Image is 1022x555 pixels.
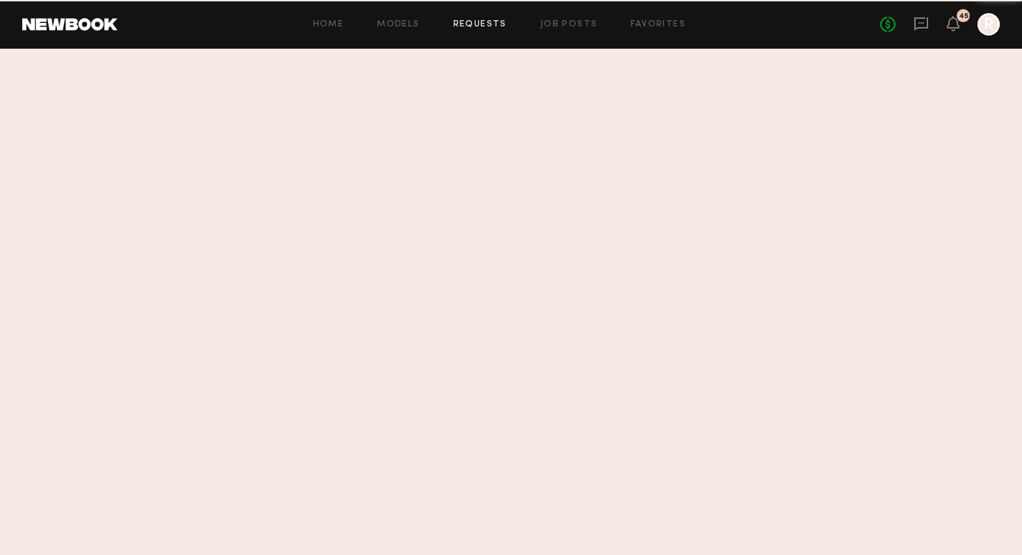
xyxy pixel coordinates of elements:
[540,20,598,29] a: Job Posts
[978,13,1000,35] a: R
[313,20,344,29] a: Home
[959,13,968,20] div: 45
[377,20,419,29] a: Models
[631,20,686,29] a: Favorites
[453,20,507,29] a: Requests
